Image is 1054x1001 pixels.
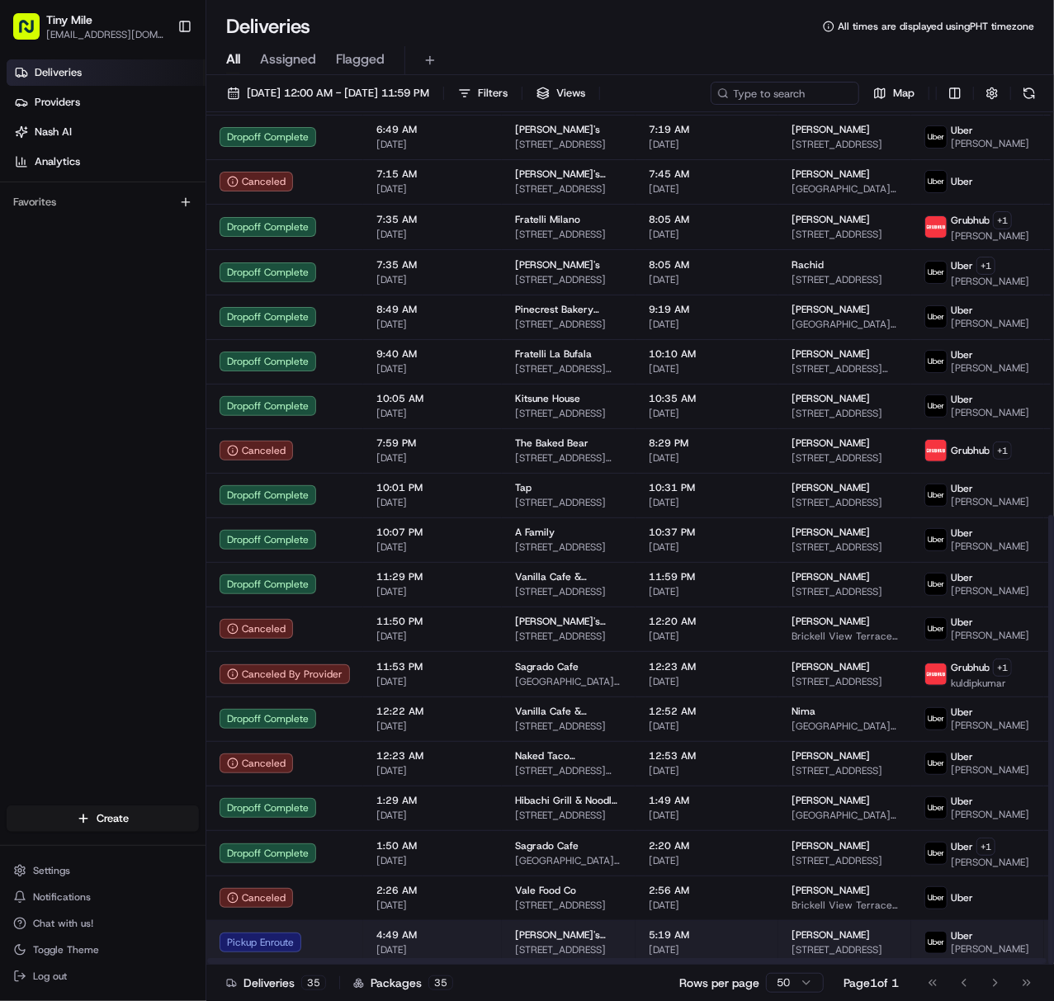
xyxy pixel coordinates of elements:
span: Chat with us! [33,917,93,930]
span: [PERSON_NAME] [792,570,870,583]
span: Brickell View Terrace, [GEOGRAPHIC_DATA], [STREET_ADDRESS] [792,899,898,912]
span: [DATE] [649,943,765,956]
span: [PERSON_NAME] [792,303,870,316]
span: [PERSON_NAME] [951,856,1029,869]
button: Start new chat [281,163,300,183]
span: [PERSON_NAME] [792,123,870,136]
span: 11:50 PM [376,615,489,628]
img: Nash [17,17,50,50]
img: uber-new-logo.jpeg [925,395,947,417]
div: Canceled [220,441,293,460]
div: 💻 [139,242,153,255]
img: uber-new-logo.jpeg [925,932,947,953]
span: 8:05 AM [649,258,765,271]
img: 5e692f75ce7d37001a5d71f1 [925,440,947,461]
span: [STREET_ADDRESS] [792,764,898,777]
img: uber-new-logo.jpeg [925,887,947,909]
span: API Documentation [156,240,265,257]
span: Flagged [336,50,385,69]
span: [STREET_ADDRESS] [792,675,898,688]
span: [DATE] [649,809,765,822]
span: Knowledge Base [33,240,126,257]
span: 10:07 PM [376,526,489,539]
span: All times are displayed using PHT timezone [838,20,1034,33]
div: Favorites [7,189,199,215]
span: [DATE] [376,809,489,822]
span: [STREET_ADDRESS] [515,182,622,196]
span: Pinecrest Bakery ([GEOGRAPHIC_DATA]) [515,303,622,316]
span: [PERSON_NAME] [792,526,870,539]
span: Nash AI [35,125,72,139]
span: [DATE] [649,451,765,465]
span: [EMAIL_ADDRESS][DOMAIN_NAME] [46,28,164,41]
span: 1:49 AM [649,794,765,807]
a: Analytics [7,149,206,175]
a: Nash AI [7,119,206,145]
span: [DATE] [649,496,765,509]
button: [DATE] 12:00 AM - [DATE] 11:59 PM [220,82,437,105]
span: 11:53 PM [376,660,489,673]
span: 10:01 PM [376,481,489,494]
span: [STREET_ADDRESS] [792,273,898,286]
div: Start new chat [56,158,271,175]
span: [DATE] 12:00 AM - [DATE] 11:59 PM [247,86,429,101]
span: Nima [792,705,815,718]
span: [STREET_ADDRESS][PERSON_NAME] [792,362,898,375]
span: [STREET_ADDRESS] [792,585,898,598]
span: [STREET_ADDRESS] [792,138,898,151]
span: [PERSON_NAME] [951,495,1029,508]
span: [PERSON_NAME] [951,763,1029,777]
span: 11:59 PM [649,570,765,583]
span: Hibachi Grill & Noodle Bar ([GEOGRAPHIC_DATA]) [515,794,622,807]
span: [PERSON_NAME] [792,481,870,494]
span: [DATE] [649,854,765,867]
input: Clear [43,107,272,125]
span: Grubhub [951,661,990,674]
span: A Family [515,526,555,539]
p: Welcome 👋 [17,67,300,93]
span: 9:19 AM [649,303,765,316]
button: Map [866,82,922,105]
span: [STREET_ADDRESS] [515,630,622,643]
span: [PERSON_NAME] [951,719,1029,732]
span: [DATE] [376,675,489,688]
span: [PERSON_NAME] [792,615,870,628]
span: 10:37 PM [649,526,765,539]
button: Canceled [220,888,293,908]
span: 1:29 AM [376,794,489,807]
span: 7:45 AM [649,168,765,181]
button: Settings [7,859,199,882]
span: [STREET_ADDRESS] [792,541,898,554]
img: uber-new-logo.jpeg [925,797,947,819]
span: [PERSON_NAME] [792,839,870,852]
h1: Deliveries [226,13,310,40]
span: Uber [951,482,973,495]
span: [STREET_ADDRESS] [515,720,622,733]
span: [DATE] [376,138,489,151]
span: [STREET_ADDRESS] [515,585,622,598]
span: [STREET_ADDRESS] [515,541,622,554]
span: 5:19 AM [649,928,765,942]
span: Uber [951,526,973,540]
span: [STREET_ADDRESS] [792,228,898,241]
span: 8:05 AM [649,213,765,226]
span: [STREET_ADDRESS] [515,407,622,420]
img: uber-new-logo.jpeg [925,126,947,148]
span: [STREET_ADDRESS][US_STATE] [515,362,622,375]
span: 11:29 PM [376,570,489,583]
span: All [226,50,240,69]
span: [DATE] [376,899,489,912]
button: Canceled [220,619,293,639]
img: 5e692f75ce7d37001a5d71f1 [925,663,947,685]
span: 2:56 AM [649,884,765,897]
span: 2:26 AM [376,884,489,897]
img: uber-new-logo.jpeg [925,351,947,372]
span: The Baked Bear [515,437,588,450]
span: [DATE] [376,362,489,375]
span: Uber [951,706,973,719]
span: [STREET_ADDRESS] [515,809,622,822]
span: [DATE] [649,228,765,241]
span: Uber [951,929,973,942]
span: [DATE] [376,273,489,286]
span: [DATE] [649,273,765,286]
